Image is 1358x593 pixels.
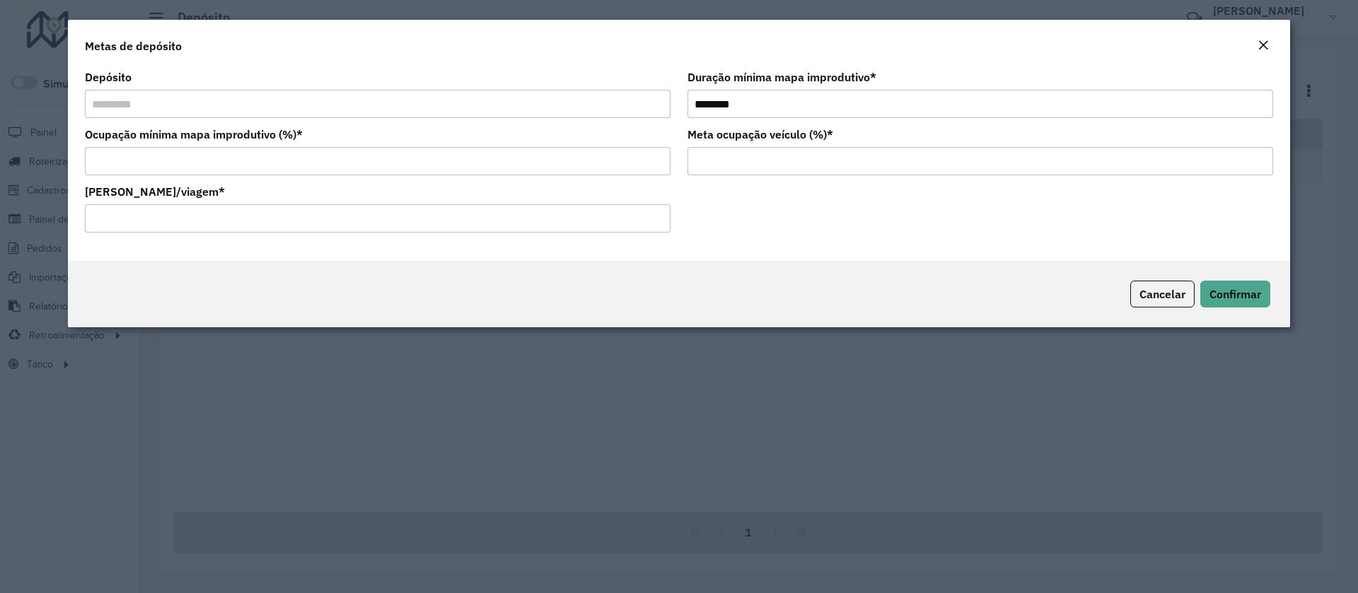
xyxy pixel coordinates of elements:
button: Cancelar [1130,281,1195,307]
span: Cancelar [1139,287,1185,301]
label: Ocupação mínima mapa improdutivo (%) [85,126,303,143]
button: Close [1253,37,1273,55]
label: [PERSON_NAME]/viagem [85,183,225,200]
h4: Metas de depósito [85,37,182,54]
label: Depósito [85,69,132,86]
label: Meta ocupação veículo (%) [687,126,833,143]
em: Fechar [1258,40,1269,51]
button: Confirmar [1200,281,1270,307]
label: Duração mínima mapa improdutivo [687,69,876,86]
span: Confirmar [1209,287,1261,301]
